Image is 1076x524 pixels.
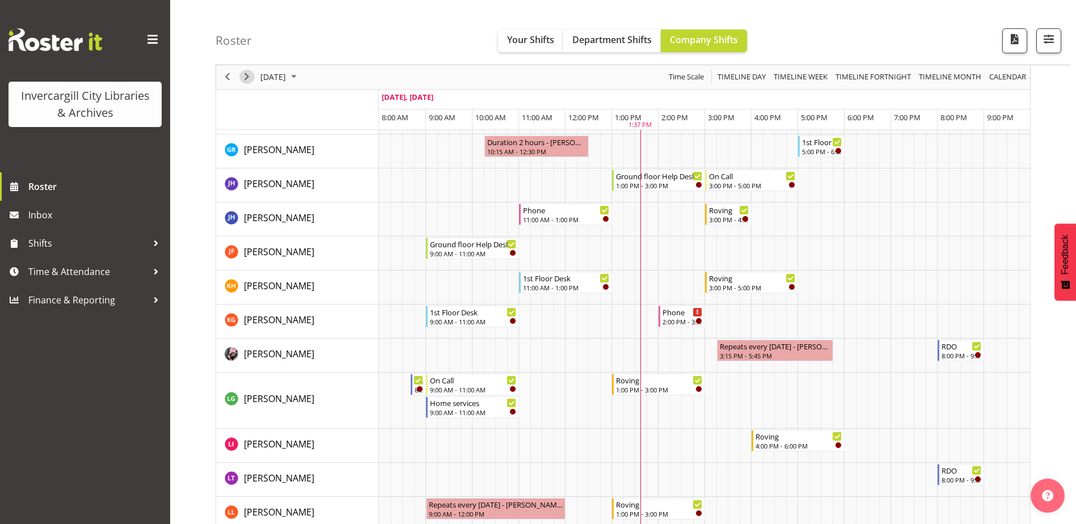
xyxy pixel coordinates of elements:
[259,70,302,84] button: September 2025
[659,306,705,327] div: Katie Greene"s event - Phone Begin From Friday, September 19, 2025 at 2:00:00 PM GMT+12:00 Ends A...
[220,70,235,84] button: Previous
[720,351,830,360] div: 3:15 PM - 5:45 PM
[415,374,423,386] div: Newspapers
[28,235,147,252] span: Shifts
[563,29,661,52] button: Department Shifts
[498,29,563,52] button: Your Shifts
[772,70,830,84] button: Timeline Week
[752,430,845,451] div: Lisa Imamura"s event - Roving Begin From Friday, September 19, 2025 at 4:00:00 PM GMT+12:00 Ends ...
[894,112,921,122] span: 7:00 PM
[661,29,747,52] button: Company Shifts
[709,215,749,224] div: 3:00 PM - 4:00 PM
[1002,28,1027,53] button: Download a PDF of the roster for the current day
[484,136,589,157] div: Grace Roscoe-Squires"s event - Duration 2 hours - Grace Roscoe-Squires Begin From Friday, Septemb...
[244,392,314,405] a: [PERSON_NAME]
[507,33,554,46] span: Your Shifts
[244,143,314,157] a: [PERSON_NAME]
[1042,490,1053,501] img: help-xxl-2.png
[216,463,379,497] td: Lyndsay Tautari resource
[988,70,1028,84] button: Month
[430,385,516,394] div: 9:00 AM - 11:00 AM
[798,136,845,157] div: Grace Roscoe-Squires"s event - 1st Floor Desk Begin From Friday, September 19, 2025 at 5:00:00 PM...
[244,211,314,225] a: [PERSON_NAME]
[244,438,314,450] span: [PERSON_NAME]
[942,475,981,484] div: 8:00 PM - 9:00 PM
[415,385,423,394] div: 8:40 AM - 9:00 AM
[918,70,982,84] span: Timeline Month
[218,65,237,89] div: previous period
[716,70,767,84] span: Timeline Day
[523,204,609,215] div: Phone
[426,306,519,327] div: Katie Greene"s event - 1st Floor Desk Begin From Friday, September 19, 2025 at 9:00:00 AM GMT+12:...
[612,170,705,191] div: Jill Harpur"s event - Ground floor Help Desk Begin From Friday, September 19, 2025 at 1:00:00 PM ...
[429,509,563,518] div: 9:00 AM - 12:00 PM
[28,263,147,280] span: Time & Attendance
[938,464,984,485] div: Lyndsay Tautari"s event - RDO Begin From Friday, September 19, 2025 at 8:00:00 PM GMT+12:00 Ends ...
[756,441,842,450] div: 4:00 PM - 6:00 PM
[426,374,519,395] div: Lisa Griffiths"s event - On Call Begin From Friday, September 19, 2025 at 9:00:00 AM GMT+12:00 En...
[429,112,455,122] span: 9:00 AM
[244,313,314,327] a: [PERSON_NAME]
[661,112,688,122] span: 2:00 PM
[942,351,981,360] div: 8:00 PM - 9:00 PM
[663,317,702,326] div: 2:00 PM - 3:00 PM
[1054,223,1076,301] button: Feedback - Show survey
[612,498,705,519] div: Lynette Lockett"s event - Roving Begin From Friday, September 19, 2025 at 1:00:00 PM GMT+12:00 En...
[244,348,314,360] span: [PERSON_NAME]
[28,178,164,195] span: Roster
[244,279,314,293] a: [PERSON_NAME]
[216,271,379,305] td: Kaela Harley resource
[717,340,833,361] div: Keyu Chen"s event - Repeats every friday - Keyu Chen Begin From Friday, September 19, 2025 at 3:1...
[802,147,842,156] div: 5:00 PM - 6:00 PM
[616,170,702,181] div: Ground floor Help Desk
[430,317,516,326] div: 9:00 AM - 11:00 AM
[216,339,379,373] td: Keyu Chen resource
[616,509,702,518] div: 1:00 PM - 3:00 PM
[709,181,795,190] div: 3:00 PM - 5:00 PM
[216,305,379,339] td: Katie Greene resource
[709,170,795,181] div: On Call
[1060,235,1070,274] span: Feedback
[708,112,735,122] span: 3:00 PM
[216,34,252,47] h4: Roster
[568,112,599,122] span: 12:00 PM
[244,212,314,224] span: [PERSON_NAME]
[28,206,164,223] span: Inbox
[244,143,314,156] span: [PERSON_NAME]
[216,134,379,168] td: Grace Roscoe-Squires resource
[28,291,147,309] span: Finance & Reporting
[756,430,842,442] div: Roving
[216,202,379,236] td: Jillian Hunter resource
[668,70,705,84] span: Time Scale
[709,283,795,292] div: 3:00 PM - 5:00 PM
[244,245,314,259] a: [PERSON_NAME]
[244,246,314,258] span: [PERSON_NAME]
[616,374,702,386] div: Roving
[572,33,652,46] span: Department Shifts
[834,70,912,84] span: Timeline Fortnight
[475,112,506,122] span: 10:00 AM
[705,170,798,191] div: Jill Harpur"s event - On Call Begin From Friday, September 19, 2025 at 3:00:00 PM GMT+12:00 Ends ...
[411,374,426,395] div: Lisa Griffiths"s event - Newspapers Begin From Friday, September 19, 2025 at 8:40:00 AM GMT+12:00...
[670,33,738,46] span: Company Shifts
[430,374,516,386] div: On Call
[663,306,702,318] div: Phone
[244,506,314,518] span: [PERSON_NAME]
[940,112,967,122] span: 8:00 PM
[1036,28,1061,53] button: Filter Shifts
[237,65,256,89] div: next period
[426,396,519,418] div: Lisa Griffiths"s event - Home services Begin From Friday, September 19, 2025 at 9:00:00 AM GMT+12...
[522,112,552,122] span: 11:00 AM
[720,340,830,352] div: Repeats every [DATE] - [PERSON_NAME]
[709,204,749,215] div: Roving
[616,498,702,510] div: Roving
[615,112,642,122] span: 1:00 PM
[942,464,981,476] div: RDO
[523,215,609,224] div: 11:00 AM - 1:00 PM
[705,204,752,225] div: Jillian Hunter"s event - Roving Begin From Friday, September 19, 2025 at 3:00:00 PM GMT+12:00 End...
[430,397,516,408] div: Home services
[244,505,314,519] a: [PERSON_NAME]
[987,112,1014,122] span: 9:00 PM
[9,28,102,51] img: Rosterit website logo
[834,70,913,84] button: Fortnight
